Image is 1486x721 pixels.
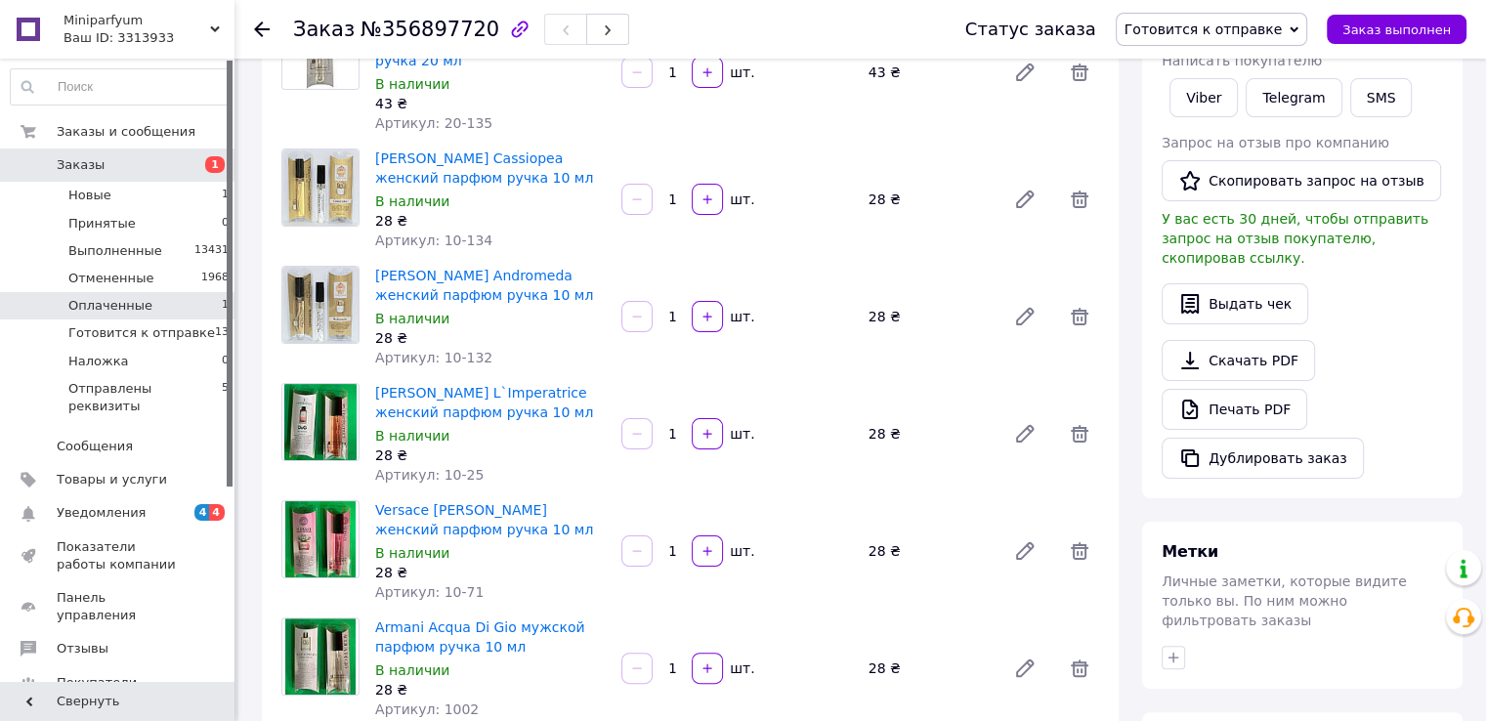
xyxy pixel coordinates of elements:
span: 1 [222,187,229,204]
div: 28 ₴ [375,680,606,700]
span: Метки [1162,542,1218,561]
img: Dolce & Gabbana L`Imperatrice женский парфюм ручка 10 мл [284,384,356,460]
div: 28 ₴ [375,211,606,231]
span: Заказы [57,156,105,174]
div: шт. [725,424,756,444]
a: Редактировать [1005,53,1044,92]
span: 4 [209,504,225,521]
span: 1968 [201,270,229,287]
span: 5 [222,380,229,415]
button: SMS [1350,78,1413,117]
span: Заказы и сообщения [57,123,195,141]
span: Артикул: 10-71 [375,584,484,600]
div: 28 ₴ [861,303,998,330]
span: 13431 [194,242,229,260]
a: Редактировать [1005,531,1044,571]
button: Заказ выполнен [1327,15,1466,44]
span: Отзывы [57,640,108,657]
span: 13 [215,324,229,342]
a: Telegram [1246,78,1341,117]
span: Удалить [1060,649,1099,688]
a: Buredo [MEDICAL_DATA] D'Afrique унисекс парфюм ручка 20 мл [375,14,565,68]
a: Versace [PERSON_NAME] женский парфюм ручка 10 мл [375,502,593,537]
span: Товары и услуги [57,471,167,488]
img: Tiziana Terenzi Andromeda женский парфюм ручка 10 мл [282,267,359,343]
span: Удалить [1060,180,1099,219]
span: В наличии [375,545,449,561]
span: В наличии [375,428,449,444]
div: Вернуться назад [254,20,270,39]
span: Удалить [1060,297,1099,336]
div: 28 ₴ [861,537,998,565]
span: Артикул: 10-25 [375,467,484,483]
span: Принятые [68,215,136,233]
span: 1 [205,156,225,173]
div: Статус заказа [965,20,1096,39]
span: Готовится к отправке [68,324,215,342]
a: [PERSON_NAME] Andromeda женский парфюм ручка 10 мл [375,268,593,303]
div: 28 ₴ [375,563,606,582]
a: [PERSON_NAME] Cassiopea женский парфюм ручка 10 мл [375,150,593,186]
div: 28 ₴ [861,420,998,447]
div: шт. [725,541,756,561]
span: Сообщения [57,438,133,455]
div: шт. [725,63,756,82]
button: Дублировать заказ [1162,438,1364,479]
span: Написать покупателю [1162,53,1322,68]
span: Оплаченные [68,297,152,315]
button: Выдать чек [1162,283,1308,324]
span: Удалить [1060,531,1099,571]
button: Скопировать запрос на отзыв [1162,160,1441,201]
span: Miniparfyum [64,12,210,29]
span: Уведомления [57,504,146,522]
span: Отправлены реквизиты [68,380,222,415]
div: 28 ₴ [375,328,606,348]
span: У вас есть 30 дней, чтобы отправить запрос на отзыв покупателю, скопировав ссылку. [1162,211,1428,266]
span: Панель управления [57,589,181,624]
img: Tiziana Terenzi Cassiopea женский парфюм ручка 10 мл [282,149,359,226]
div: 43 ₴ [375,94,606,113]
img: Versace Bright Crystal женский парфюм ручка 10 мл [285,501,356,577]
span: Отмененные [68,270,153,287]
span: №356897720 [361,18,499,41]
input: Поиск [11,69,230,105]
a: Редактировать [1005,649,1044,688]
span: Артикул: 10-132 [375,350,492,365]
a: Редактировать [1005,297,1044,336]
a: [PERSON_NAME] L`Imperatrice женский парфюм ручка 10 мл [375,385,593,420]
span: В наличии [375,193,449,209]
span: Запрос на отзыв про компанию [1162,135,1389,150]
img: Armani Acqua Di Gio мужской парфюм ручка 10 мл [285,618,356,695]
span: Готовится к отправке [1125,21,1282,37]
span: Показатели работы компании [57,538,181,573]
a: Скачать PDF [1162,340,1315,381]
a: Редактировать [1005,180,1044,219]
span: Выполненные [68,242,162,260]
span: Покупатели [57,674,137,692]
span: 0 [222,215,229,233]
span: В наличии [375,662,449,678]
div: шт. [725,190,756,209]
span: В наличии [375,311,449,326]
span: Наложка [68,353,129,370]
div: шт. [725,658,756,678]
div: 28 ₴ [861,655,998,682]
span: Заказ выполнен [1342,22,1451,37]
span: Новые [68,187,111,204]
span: Артикул: 1002 [375,701,479,717]
span: Заказ [293,18,355,41]
a: Viber [1169,78,1238,117]
div: шт. [725,307,756,326]
span: 1 [222,297,229,315]
span: 0 [222,353,229,370]
a: Редактировать [1005,414,1044,453]
div: 28 ₴ [861,186,998,213]
span: Личные заметки, которые видите только вы. По ним можно фильтровать заказы [1162,573,1407,628]
span: 4 [194,504,210,521]
span: В наличии [375,76,449,92]
span: Артикул: 20-135 [375,115,492,131]
a: Armani Acqua Di Gio мужской парфюм ручка 10 мл [375,619,584,655]
div: Ваш ID: 3313933 [64,29,234,47]
a: Печать PDF [1162,389,1307,430]
span: Удалить [1060,414,1099,453]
